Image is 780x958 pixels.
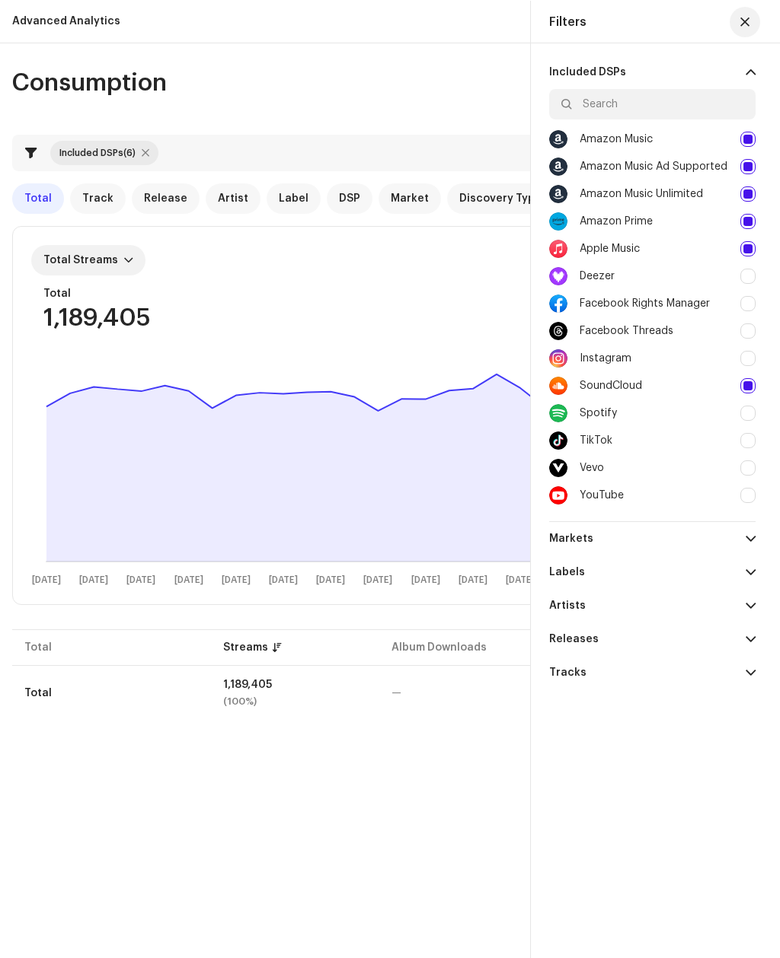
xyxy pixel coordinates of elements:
[549,399,756,427] div: Spotify
[12,71,167,95] span: Consumption
[549,263,756,290] div: Deezer
[391,193,429,205] span: Market
[549,667,587,679] re-a-filter-title: Tracks
[549,317,756,345] div: Facebook Threads
[580,407,617,419] div: Spotify
[580,215,653,228] div: Amazon Prime
[506,575,535,585] text: [DATE]
[580,298,710,310] div: Facebook Rights Manager
[392,688,535,699] div: —
[580,188,703,200] div: Amazon Music Unlimited
[580,270,615,282] div: Deezer
[549,482,756,509] div: YouTube
[549,126,756,153] div: Amazon Music
[218,193,248,205] span: Artist
[549,153,756,180] div: Amazon Music Ad Supported
[549,589,756,622] p-accordion-header: Artists
[549,656,756,689] p-accordion-header: Tracks
[549,345,756,372] div: Instagram
[459,575,487,585] text: [DATE]
[363,575,392,585] text: [DATE]
[549,454,756,482] div: Vevo
[223,680,367,690] div: 1,189,405
[32,575,61,585] text: [DATE]
[123,148,136,158] span: (6)
[411,575,440,585] text: [DATE]
[580,133,653,145] div: Amazon Music
[580,489,624,501] div: YouTube
[580,161,727,173] div: Amazon Music Ad Supported
[549,622,756,656] p-accordion-header: Releases
[174,575,203,585] text: [DATE]
[549,89,756,522] p-accordion-content: Included DSPs
[549,235,756,263] div: Apple Music
[339,193,360,205] span: DSP
[59,147,136,159] div: Included DSPs
[43,255,118,266] span: Total Streams
[79,575,108,585] text: [DATE]
[549,566,585,578] re-a-filter-title: Labels
[223,696,367,707] div: (100%)
[316,575,345,585] text: [DATE]
[549,533,593,545] re-a-filter-title: Markets
[82,193,113,205] span: Track
[222,575,251,585] text: [DATE]
[580,352,631,364] div: Instagram
[549,89,756,119] input: Search
[580,380,642,392] div: SoundCloud
[459,193,542,205] span: Discovery Type
[580,462,604,474] div: Vevo
[549,372,756,399] div: SoundCloud
[549,555,756,589] p-accordion-header: Labels
[549,56,756,89] p-accordion-header: Included DSPs
[549,66,626,78] re-a-filter-title: Included DSPs
[549,16,587,28] div: Filters
[580,243,640,255] div: Apple Music
[549,522,756,555] p-accordion-header: Markets
[580,325,673,337] div: Facebook Threads
[126,575,155,585] text: [DATE]
[12,15,120,27] div: Advanced Analytics
[549,208,756,235] div: Amazon Prime
[24,193,52,205] span: Total
[43,288,151,300] div: Total
[549,180,756,208] div: Amazon Music Unlimited
[580,434,612,447] div: TikTok
[269,575,298,585] text: [DATE]
[549,290,756,317] div: Facebook Rights Manager
[549,633,599,645] re-a-filter-title: Releases
[279,193,308,205] span: Label
[549,600,586,612] re-a-filter-title: Artists
[144,193,187,205] span: Release
[549,427,756,454] div: TikTok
